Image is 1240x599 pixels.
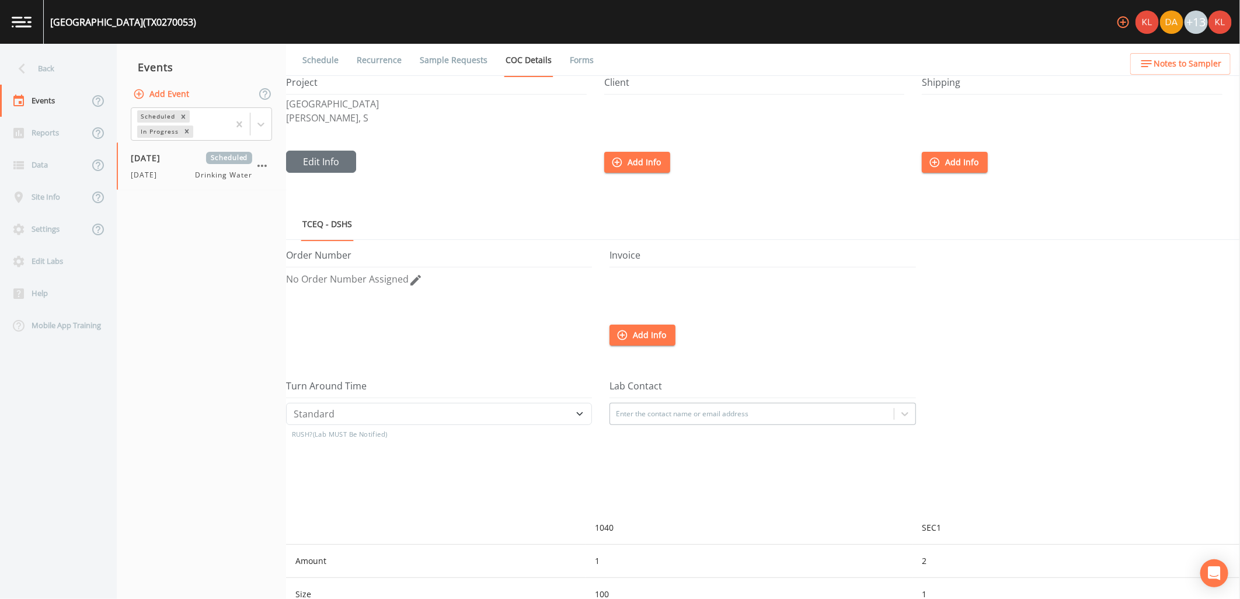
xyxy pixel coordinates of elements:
p: [GEOGRAPHIC_DATA] [286,99,587,109]
div: Remove Scheduled [177,110,190,123]
a: Forms [568,44,595,76]
span: No Order Number Assigned [286,273,409,285]
img: 9c4450d90d3b8045b2e5fa62e4f92659 [1135,11,1159,34]
div: In Progress [137,126,180,138]
button: Notes to Sampler [1130,53,1231,75]
a: Sample Requests [418,44,489,76]
div: [GEOGRAPHIC_DATA] (TX0270053) [50,15,196,29]
h5: Lab Contact [609,381,915,398]
a: COC Details [504,44,553,77]
h5: Order Number [286,250,592,267]
img: a84961a0472e9debc750dd08a004988d [1160,11,1183,34]
h5: Project [286,77,587,95]
h3: RUSH? [292,425,593,444]
div: Open Intercom Messenger [1200,559,1228,587]
h5: Shipping [922,77,1222,95]
th: 1 [586,545,912,578]
span: (Lab MUST Be Notified) [313,430,388,438]
a: TCEQ - DSHS [301,208,354,241]
h5: Client [604,77,905,95]
button: Add Info [604,152,670,173]
img: logo [12,16,32,27]
a: Recurrence [355,44,403,76]
th: Amount [286,545,586,578]
div: Remove In Progress [180,126,193,138]
p: [PERSON_NAME], S [286,113,587,123]
button: Add Event [131,83,194,105]
span: Notes to Sampler [1154,57,1221,71]
span: [DATE] [131,170,164,180]
a: [DATE]Scheduled[DATE]Drinking Water [117,142,286,190]
span: Drinking Water [196,170,252,180]
th: 1040 [586,511,912,545]
button: Add Info [609,325,675,346]
button: Add Info [922,152,988,173]
h5: Invoice [609,250,915,267]
div: +13 [1185,11,1208,34]
th: SEC1 [913,511,1240,545]
span: Scheduled [206,152,252,164]
div: Scheduled [137,110,177,123]
button: Edit Info [286,151,356,173]
th: 2 [913,545,1240,578]
div: David Weber [1159,11,1184,34]
img: 9c4450d90d3b8045b2e5fa62e4f92659 [1208,11,1232,34]
a: Schedule [301,44,340,76]
div: Events [117,53,286,82]
span: [DATE] [131,152,169,164]
h5: Turn Around Time [286,381,592,398]
div: Kler Teran [1135,11,1159,34]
